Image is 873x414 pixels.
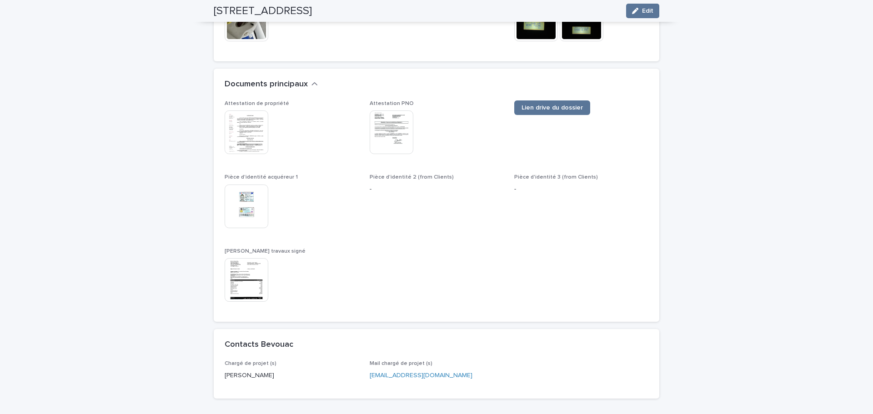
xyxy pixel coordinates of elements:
span: Attestation PNO [370,101,414,106]
p: [PERSON_NAME] [225,371,359,380]
p: - [370,185,504,194]
span: Mail chargé de projet (s) [370,361,432,366]
h2: Documents principaux [225,80,308,90]
span: Pièce d'identité acquéreur 1 [225,175,298,180]
span: Edit [642,8,653,14]
p: - [514,185,648,194]
span: Pièce d'identité 3 (from Clients) [514,175,598,180]
button: Edit [626,4,659,18]
h2: [STREET_ADDRESS] [214,5,312,18]
span: Pièce d'identité 2 (from Clients) [370,175,454,180]
span: Chargé de projet (s) [225,361,276,366]
a: Lien drive du dossier [514,100,590,115]
button: Documents principaux [225,80,318,90]
span: Lien drive du dossier [522,105,583,111]
span: [PERSON_NAME] travaux signé [225,249,306,254]
a: [EMAIL_ADDRESS][DOMAIN_NAME] [370,372,472,379]
span: Attestation de propriété [225,101,289,106]
h2: Contacts Bevouac [225,340,293,350]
